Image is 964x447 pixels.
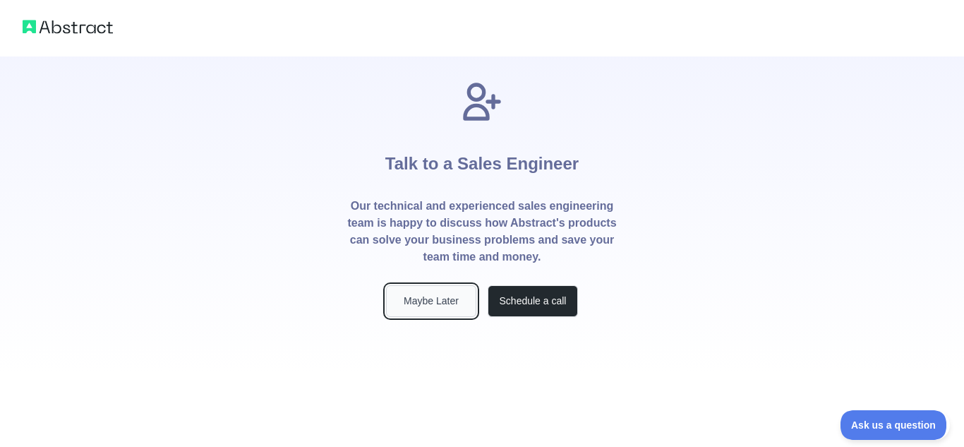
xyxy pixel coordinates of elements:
[841,410,950,440] iframe: Toggle Customer Support
[23,17,113,37] img: Abstract logo
[385,124,579,198] h1: Talk to a Sales Engineer
[488,285,578,317] button: Schedule a call
[386,285,476,317] button: Maybe Later
[347,198,617,266] p: Our technical and experienced sales engineering team is happy to discuss how Abstract's products ...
